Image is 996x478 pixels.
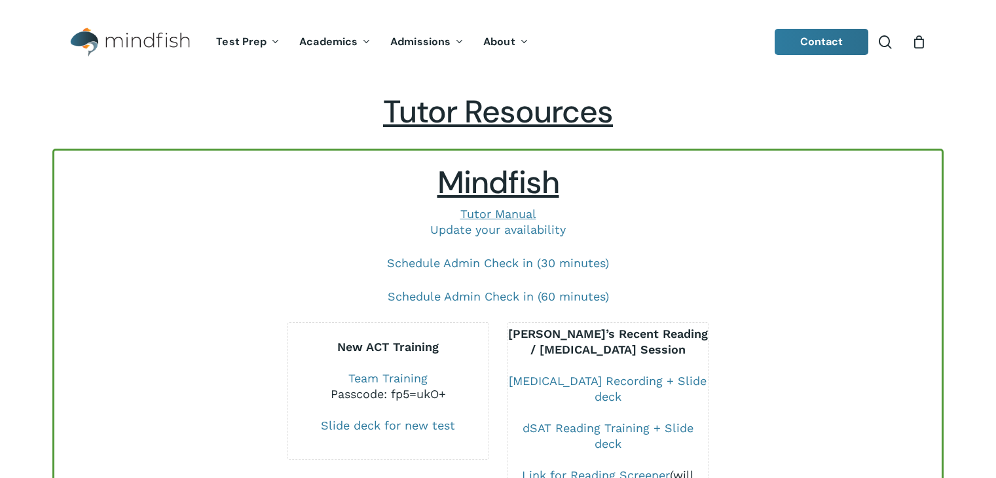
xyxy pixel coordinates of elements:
a: Contact [775,29,869,55]
span: Test Prep [216,35,267,48]
a: Update your availability [430,223,566,236]
span: Mindfish [437,162,559,203]
a: Schedule Admin Check in (60 minutes) [388,289,609,303]
a: [MEDICAL_DATA] Recording + Slide deck [509,374,707,403]
a: Test Prep [206,37,289,48]
span: About [483,35,515,48]
span: Tutor Resources [383,91,613,132]
a: Academics [289,37,380,48]
span: Contact [800,35,843,48]
span: Academics [299,35,358,48]
a: dSAT Reading Training + Slide deck [523,421,693,450]
a: Admissions [380,37,473,48]
header: Main Menu [52,18,944,67]
b: [PERSON_NAME]’s Recent Reading / [MEDICAL_DATA] Session [508,327,708,356]
a: Schedule Admin Check in (30 minutes) [387,256,609,270]
a: Tutor Manual [460,207,536,221]
nav: Main Menu [206,18,538,67]
a: Team Training [348,371,428,385]
b: New ACT Training [337,340,439,354]
a: Slide deck for new test [321,418,455,432]
span: Admissions [390,35,451,48]
div: Passcode: fp5=ukO+ [288,386,489,402]
a: About [473,37,538,48]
